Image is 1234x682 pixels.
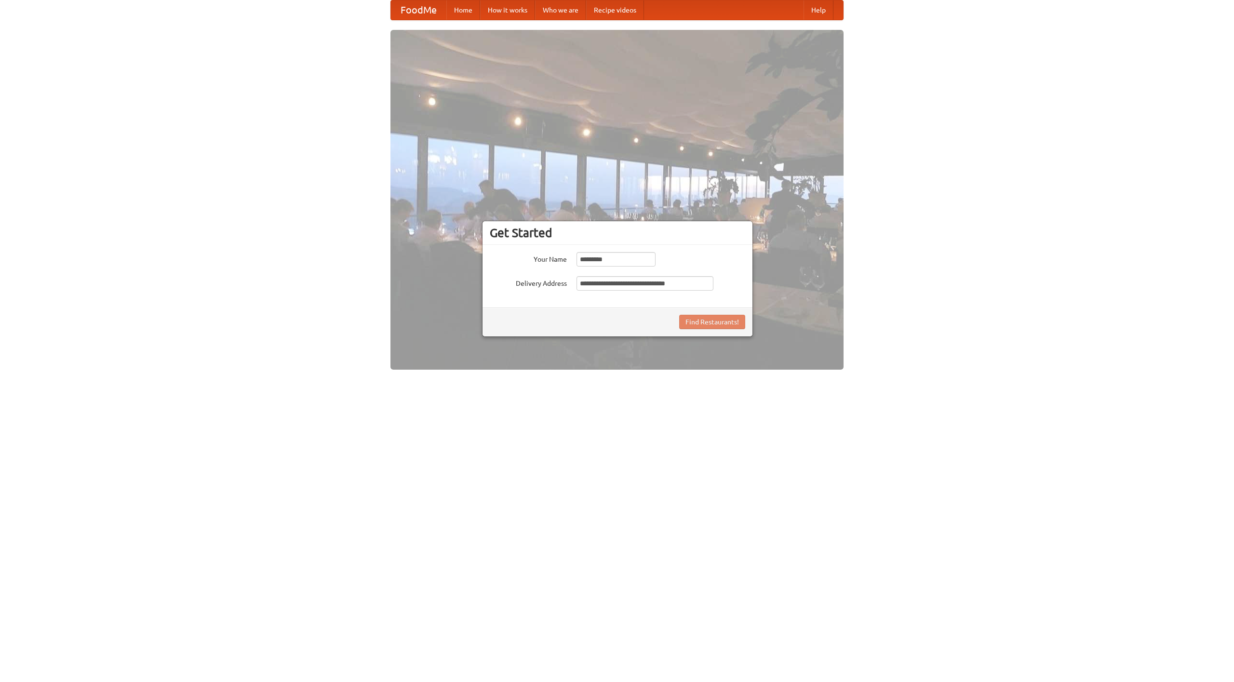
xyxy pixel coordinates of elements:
label: Your Name [490,252,567,264]
a: How it works [480,0,535,20]
a: FoodMe [391,0,446,20]
label: Delivery Address [490,276,567,288]
a: Recipe videos [586,0,644,20]
button: Find Restaurants! [679,315,745,329]
a: Help [804,0,833,20]
a: Who we are [535,0,586,20]
a: Home [446,0,480,20]
h3: Get Started [490,226,745,240]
